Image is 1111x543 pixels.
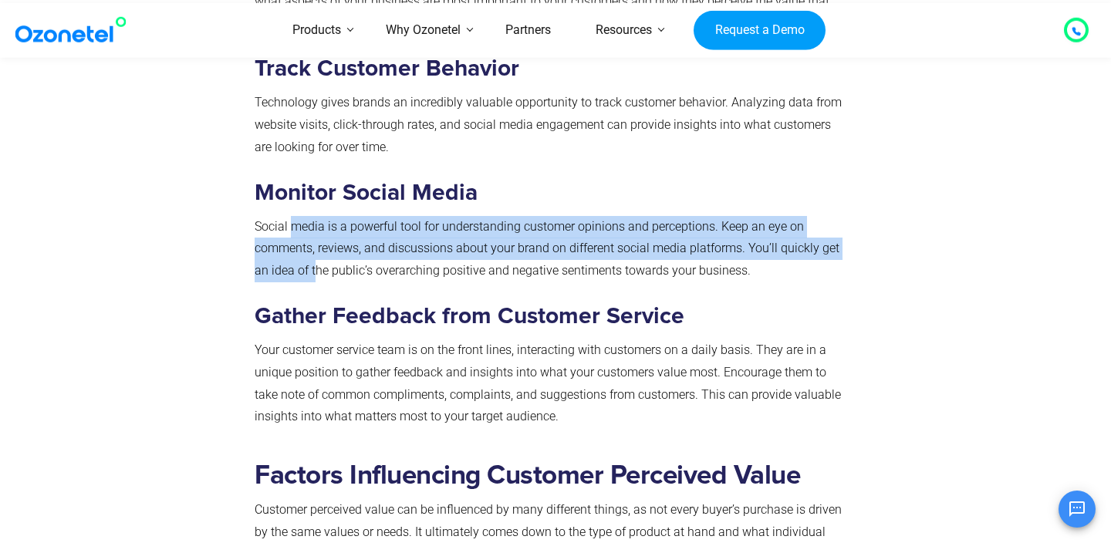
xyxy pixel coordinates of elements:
strong: Track Customer Behavior [255,57,519,80]
strong: Gather Feedback from Customer Service [255,305,684,328]
span: Social media is a powerful tool for understanding customer opinions and perceptions. Keep an eye ... [255,219,839,278]
strong: Factors Influencing Customer Perceived Value [255,462,800,489]
a: Why Ozonetel [363,3,483,58]
strong: Monitor Social Media [255,181,478,204]
span: Technology gives brands an incredibly valuable opportunity to track customer behavior. Analyzing ... [255,95,842,154]
a: Partners [483,3,573,58]
a: Resources [573,3,674,58]
button: Open chat [1059,491,1096,528]
a: Request a Demo [694,10,826,50]
a: Products [270,3,363,58]
span: Your customer service team is on the front lines, interacting with customers on a daily basis. Th... [255,342,841,423]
